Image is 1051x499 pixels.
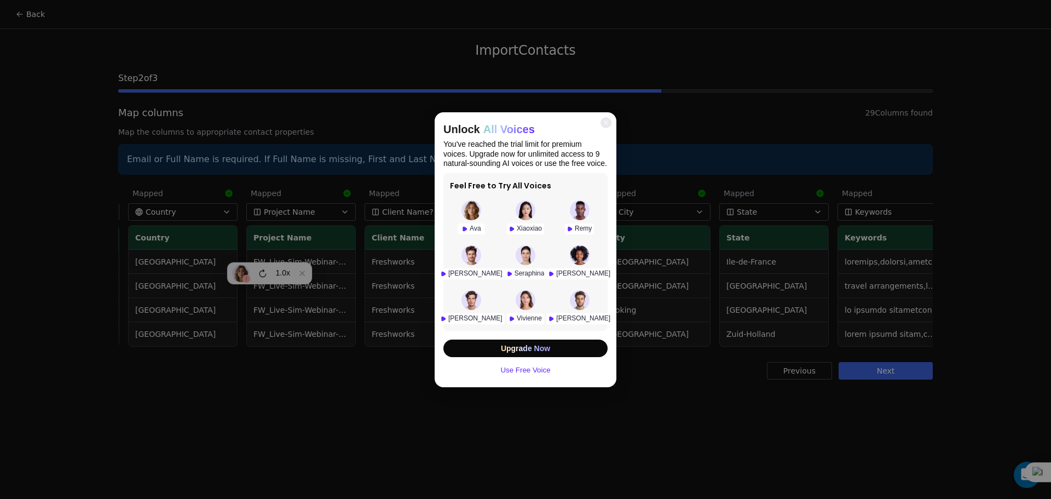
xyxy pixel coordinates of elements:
[737,207,757,217] span: State
[720,298,828,322] td: [GEOGRAPHIC_DATA]
[838,274,946,298] td: travel arrangements,leisure, travel & tourism
[132,188,163,199] span: Mapped
[247,274,355,298] td: FW_Live-Sim-Webinar-14Oct'25-EU
[118,106,183,120] span: Map columns
[251,188,281,199] span: Mapped
[365,274,473,298] td: Freshworks
[146,207,176,217] span: Country
[602,250,710,274] td: [GEOGRAPHIC_DATA]
[382,207,434,217] span: Client Name?
[365,298,473,322] td: Freshworks
[839,362,933,380] button: Next
[855,207,892,217] span: Keywords
[129,322,237,346] td: [GEOGRAPHIC_DATA]
[619,207,633,217] span: City
[129,298,237,322] td: [GEOGRAPHIC_DATA]
[129,274,237,298] td: [GEOGRAPHIC_DATA]
[118,72,933,85] span: Step 2 of 3
[365,322,473,346] td: Freshworks
[475,42,575,59] span: Import Contacts
[129,250,237,274] td: [GEOGRAPHIC_DATA]
[247,322,355,346] td: FW_Live-Sim-Webinar-14Oct'25-EU
[602,226,710,250] th: City
[602,298,710,322] td: Woking
[365,226,473,250] th: Client Name
[247,298,355,322] td: FW_Live-Sim-Webinar-14Oct'25-EU
[602,322,710,346] td: [GEOGRAPHIC_DATA]
[842,188,873,199] span: Mapped
[838,226,946,250] th: Keywords
[9,4,51,24] button: Back
[724,188,754,199] span: Mapped
[720,274,828,298] td: [GEOGRAPHIC_DATA]
[264,207,315,217] span: Project Name
[605,188,636,199] span: Mapped
[838,250,946,274] td: loremips,dolorsi,ametcons,adi,elits doeiusmod,tem incidi utlabor et doloremagn,aliquaenim,admini ...
[767,362,832,380] button: Previous
[838,322,946,346] td: lorem ipsumd sitam,consecte adipiscin,elitseddo,eiusmodtempori,utlab,etdolo magna,aliquae adminim...
[365,250,473,274] td: Freshworks
[118,127,933,137] span: Map the columns to appropriate contact properties
[838,298,946,322] td: lo ipsumdo sitametcon,adipisc elitsedd,eiusmodte incididu,utlaboree dolorema,ali,enima minimvenia...
[118,144,933,175] div: Email or Full Name is required. If Full Name is missing, First and Last Name must be mapped.
[720,226,828,250] th: State
[720,322,828,346] td: Zuid-Holland
[1014,462,1040,488] div: Open Intercom Messenger
[247,250,355,274] td: FW_Live-Sim-Webinar-14Oct'25-EU
[129,226,237,250] th: Country
[369,188,400,199] span: Mapped
[720,250,828,274] td: Ile-de-France
[602,274,710,298] td: [GEOGRAPHIC_DATA]
[247,226,355,250] th: Project Name
[865,107,933,118] span: 29 Columns found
